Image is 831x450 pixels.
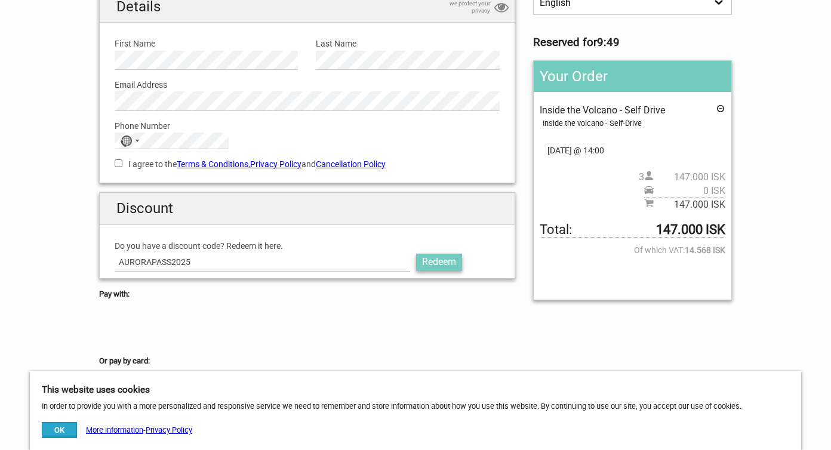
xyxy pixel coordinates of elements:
span: Inside the Volcano - Self Drive [540,104,665,116]
label: Do you have a discount code? Redeem it here. [115,239,500,252]
span: Pickup price [644,184,725,198]
label: First Name [115,37,298,50]
a: Privacy Policy [146,426,192,434]
span: Total to be paid [540,223,725,237]
div: - [42,422,192,438]
h2: Your Order [534,61,731,92]
h5: Or pay by card: [99,355,515,368]
a: Privacy Policy [250,159,301,169]
label: I agree to the , and [115,158,500,171]
strong: 9:49 [597,36,620,49]
a: Cancellation Policy [316,159,386,169]
span: 0 ISK [654,184,725,198]
div: Inside the volcano - Self-Drive [543,117,725,130]
span: [DATE] @ 14:00 [540,144,725,157]
p: We're away right now. Please check back later! [17,21,135,30]
div: In order to provide you with a more personalized and responsive service we need to remember and s... [30,371,801,450]
h5: This website uses cookies [42,383,789,396]
span: 3 person(s) [639,171,725,184]
button: Selected country [115,133,145,149]
button: OK [42,422,77,438]
h2: Discount [100,193,515,224]
a: Redeem [416,254,462,270]
label: Phone Number [115,119,500,132]
span: 147.000 ISK [654,198,725,211]
label: Email Address [115,78,500,91]
label: Last Name [316,37,499,50]
iframe: 安全支付按鈕框 [99,316,207,340]
strong: 147.000 ISK [656,223,725,236]
span: 147.000 ISK [654,171,725,184]
span: Subtotal [644,198,725,211]
span: Of which VAT: [540,244,725,257]
a: Terms & Conditions [177,159,248,169]
h3: Reserved for [533,36,732,49]
a: More information [86,426,143,434]
h5: Pay with: [99,288,515,301]
strong: 14.568 ISK [685,244,725,257]
button: Open LiveChat chat widget [137,19,152,33]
